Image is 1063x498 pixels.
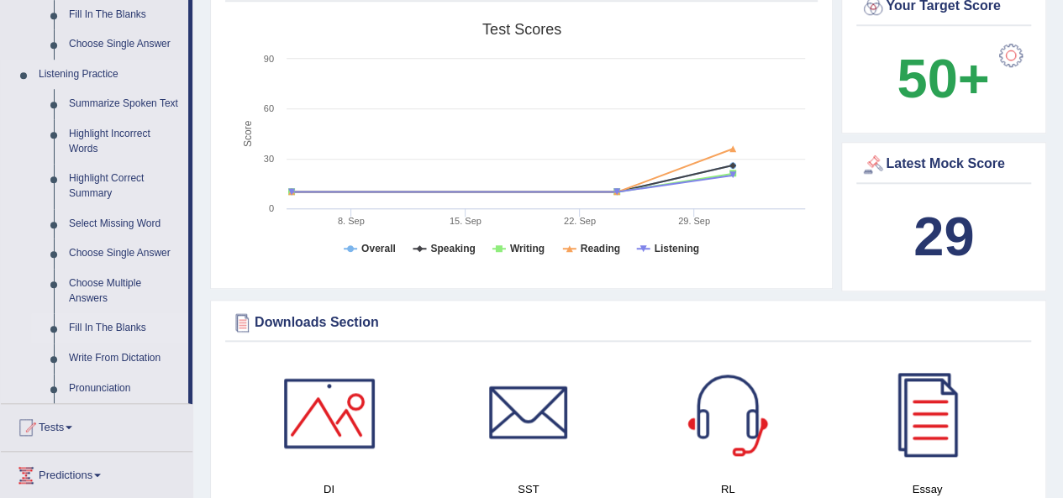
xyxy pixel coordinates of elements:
text: 30 [264,154,274,164]
h4: DI [238,480,420,498]
a: Highlight Correct Summary [61,164,188,208]
a: Pronunciation [61,374,188,404]
tspan: Reading [581,243,620,254]
text: 90 [264,54,274,64]
tspan: 8. Sep [338,216,365,226]
tspan: Score [242,120,254,147]
a: Select Missing Word [61,209,188,239]
tspan: 15. Sep [450,216,482,226]
tspan: Listening [655,243,699,254]
a: Write From Dictation [61,343,188,374]
a: Tests [1,404,192,446]
h4: Essay [836,480,1018,498]
a: Listening Practice [31,60,188,90]
tspan: 22. Sep [564,216,596,226]
tspan: 29. Sep [678,216,710,226]
h4: RL [637,480,819,498]
a: Predictions [1,452,192,494]
tspan: Overall [361,243,396,254]
div: Latest Mock Score [860,152,1027,177]
b: 50+ [897,48,989,109]
a: Choose Single Answer [61,239,188,269]
tspan: Speaking [430,243,475,254]
a: Fill In The Blanks [61,313,188,343]
a: Choose Multiple Answers [61,269,188,313]
a: Highlight Incorrect Words [61,119,188,164]
text: 0 [269,203,274,213]
div: Downloads Section [229,310,1027,335]
a: Summarize Spoken Text [61,89,188,119]
tspan: Test scores [482,21,561,38]
text: 60 [264,103,274,113]
h4: SST [437,480,619,498]
a: Choose Single Answer [61,29,188,60]
b: 29 [913,206,974,267]
tspan: Writing [510,243,545,254]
